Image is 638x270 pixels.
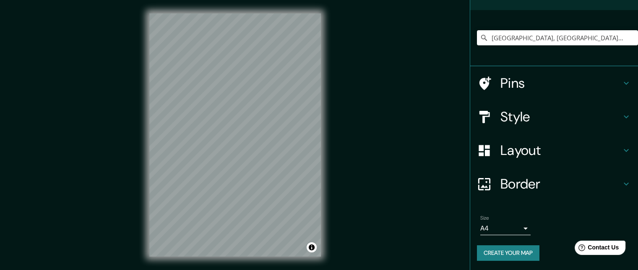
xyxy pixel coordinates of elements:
[477,30,638,45] input: Pick your city or area
[470,134,638,167] div: Layout
[149,13,321,257] canvas: Map
[480,222,531,235] div: A4
[563,237,629,261] iframe: Help widget launcher
[500,142,621,159] h4: Layout
[477,245,539,261] button: Create your map
[500,75,621,92] h4: Pins
[500,108,621,125] h4: Style
[470,100,638,134] div: Style
[470,66,638,100] div: Pins
[500,176,621,192] h4: Border
[480,215,489,222] label: Size
[470,167,638,201] div: Border
[307,242,317,252] button: Toggle attribution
